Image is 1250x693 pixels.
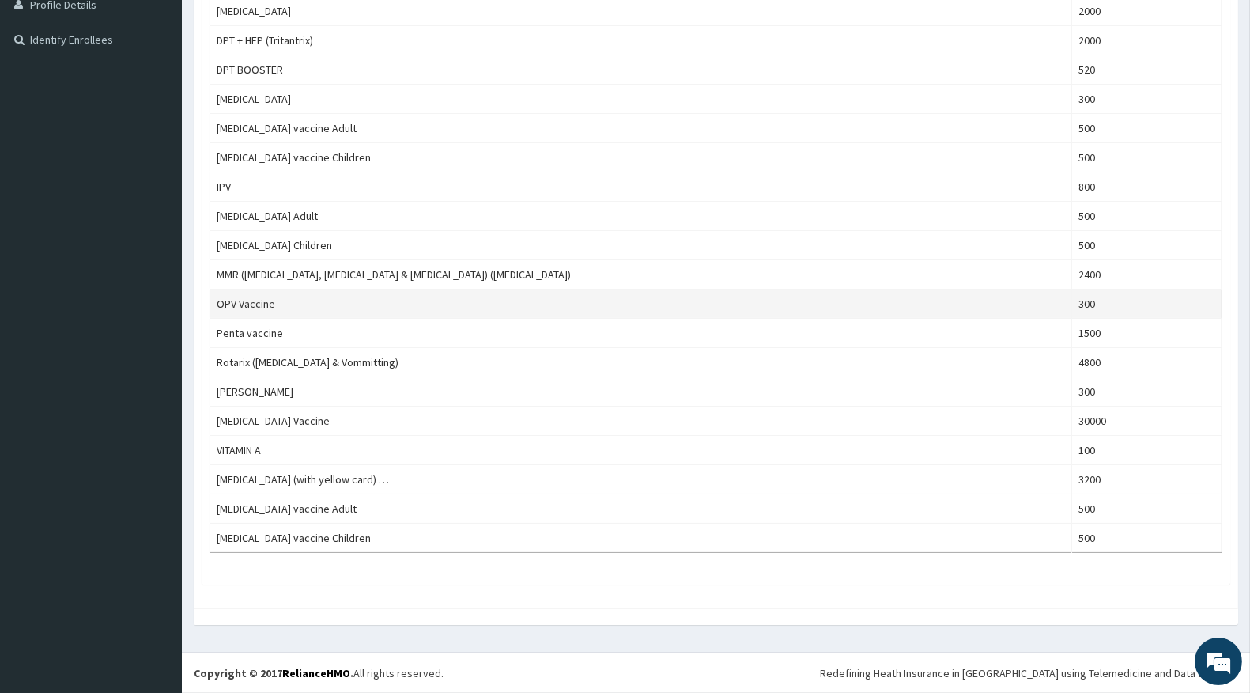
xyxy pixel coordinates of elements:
[210,290,1072,319] td: OPV Vaccine
[210,436,1072,465] td: VITAMIN A
[1072,436,1222,465] td: 100
[1072,377,1222,407] td: 300
[1072,407,1222,436] td: 30000
[1072,114,1222,143] td: 500
[1072,465,1222,494] td: 3200
[1072,524,1222,553] td: 500
[210,465,1072,494] td: [MEDICAL_DATA] (with yellow card) …
[29,79,64,119] img: d_794563401_company_1708531726252_794563401
[8,432,301,487] textarea: Type your message and hit 'Enter'
[1072,319,1222,348] td: 1500
[82,89,266,109] div: Chat with us now
[1072,202,1222,231] td: 500
[210,319,1072,348] td: Penta vaccine
[1072,290,1222,319] td: 300
[210,114,1072,143] td: [MEDICAL_DATA] vaccine Adult
[1072,494,1222,524] td: 500
[1072,348,1222,377] td: 4800
[210,202,1072,231] td: [MEDICAL_DATA] Adult
[92,199,218,359] span: We're online!
[210,494,1072,524] td: [MEDICAL_DATA] vaccine Adult
[210,407,1072,436] td: [MEDICAL_DATA] Vaccine
[210,260,1072,290] td: MMR ([MEDICAL_DATA], [MEDICAL_DATA] & [MEDICAL_DATA]) ([MEDICAL_DATA])
[1072,172,1222,202] td: 800
[194,666,353,680] strong: Copyright © 2017 .
[1072,143,1222,172] td: 500
[820,665,1238,681] div: Redefining Heath Insurance in [GEOGRAPHIC_DATA] using Telemedicine and Data Science!
[1072,260,1222,290] td: 2400
[210,348,1072,377] td: Rotarix ([MEDICAL_DATA] & Vommitting)
[210,85,1072,114] td: [MEDICAL_DATA]
[182,653,1250,693] footer: All rights reserved.
[210,524,1072,553] td: [MEDICAL_DATA] vaccine Children
[259,8,297,46] div: Minimize live chat window
[210,231,1072,260] td: [MEDICAL_DATA] Children
[210,143,1072,172] td: [MEDICAL_DATA] vaccine Children
[210,377,1072,407] td: [PERSON_NAME]
[1072,55,1222,85] td: 520
[282,666,350,680] a: RelianceHMO
[1072,231,1222,260] td: 500
[210,26,1072,55] td: DPT + HEP (Tritantrix)
[1072,26,1222,55] td: 2000
[210,55,1072,85] td: DPT BOOSTER
[210,172,1072,202] td: IPV
[1072,85,1222,114] td: 300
